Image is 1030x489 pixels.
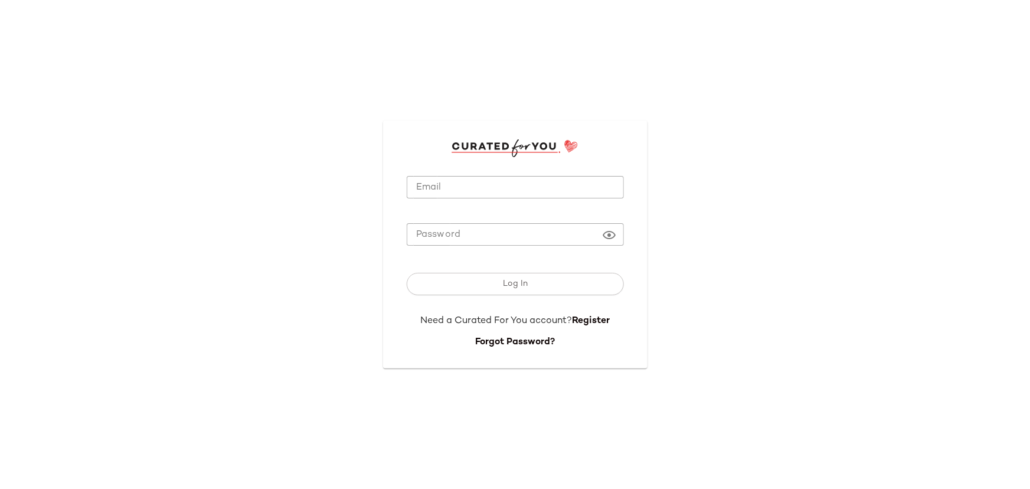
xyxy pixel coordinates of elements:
[572,316,610,326] a: Register
[452,139,578,157] img: cfy_login_logo.DGdB1djN.svg
[420,316,572,326] span: Need a Curated For You account?
[407,273,624,295] button: Log In
[502,279,528,289] span: Log In
[475,337,555,347] a: Forgot Password?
